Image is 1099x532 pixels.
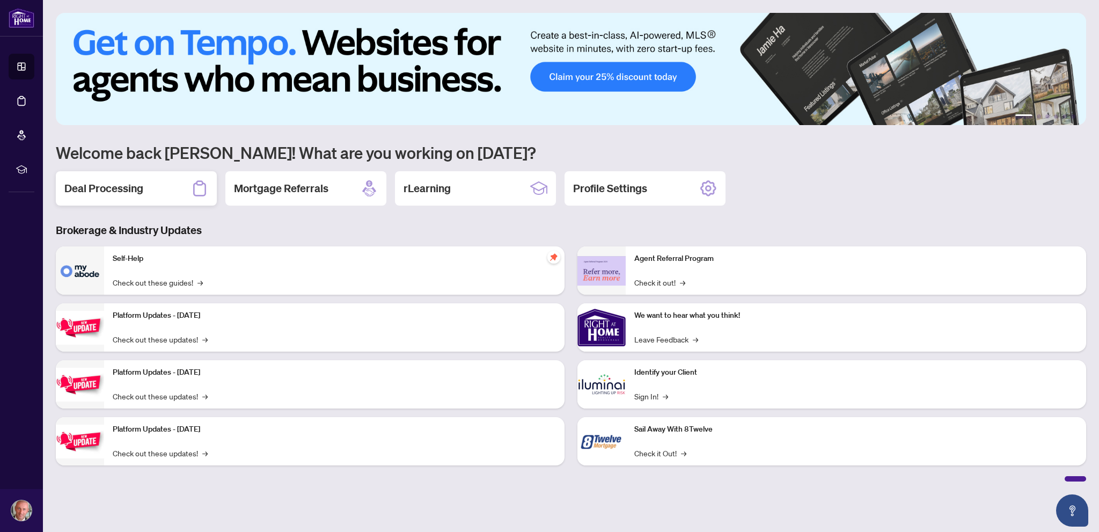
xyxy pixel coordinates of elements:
[634,367,1078,378] p: Identify your Client
[577,417,626,465] img: Sail Away With 8Twelve
[202,333,208,345] span: →
[56,425,104,458] img: Platform Updates - June 23, 2025
[634,276,685,288] a: Check it out!→
[1045,114,1050,119] button: 3
[56,13,1086,125] img: Slide 0
[113,447,208,459] a: Check out these updates!→
[119,63,181,70] div: Keywords by Traffic
[634,310,1078,322] p: We want to hear what you think!
[577,256,626,286] img: Agent Referral Program
[113,253,556,265] p: Self-Help
[113,424,556,435] p: Platform Updates - [DATE]
[113,310,556,322] p: Platform Updates - [DATE]
[17,28,26,37] img: website_grey.svg
[1063,114,1067,119] button: 5
[9,8,34,28] img: logo
[634,390,668,402] a: Sign In!→
[30,17,53,26] div: v 4.0.25
[663,390,668,402] span: →
[234,181,328,196] h2: Mortgage Referrals
[1056,494,1088,527] button: Open asap
[41,63,96,70] div: Domain Overview
[28,28,178,37] div: Domain: [PERSON_NAME][DOMAIN_NAME]
[11,500,32,521] img: Profile Icon
[681,447,686,459] span: →
[17,17,26,26] img: logo_orange.svg
[634,253,1078,265] p: Agent Referral Program
[404,181,451,196] h2: rLearning
[56,311,104,345] img: Platform Updates - July 21, 2025
[680,276,685,288] span: →
[202,447,208,459] span: →
[56,142,1086,163] h1: Welcome back [PERSON_NAME]! What are you working on [DATE]?
[64,181,143,196] h2: Deal Processing
[56,368,104,402] img: Platform Updates - July 8, 2025
[29,62,38,71] img: tab_domain_overview_orange.svg
[1054,114,1058,119] button: 4
[577,303,626,352] img: We want to hear what you think!
[634,447,686,459] a: Check it Out!→
[577,360,626,409] img: Identify your Client
[113,276,203,288] a: Check out these guides!→
[1037,114,1041,119] button: 2
[547,251,560,264] span: pushpin
[56,223,1086,238] h3: Brokerage & Industry Updates
[113,333,208,345] a: Check out these updates!→
[202,390,208,402] span: →
[56,246,104,295] img: Self-Help
[693,333,698,345] span: →
[113,367,556,378] p: Platform Updates - [DATE]
[1071,114,1075,119] button: 6
[1015,114,1032,119] button: 1
[197,276,203,288] span: →
[113,390,208,402] a: Check out these updates!→
[634,333,698,345] a: Leave Feedback→
[107,62,115,71] img: tab_keywords_by_traffic_grey.svg
[634,424,1078,435] p: Sail Away With 8Twelve
[573,181,647,196] h2: Profile Settings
